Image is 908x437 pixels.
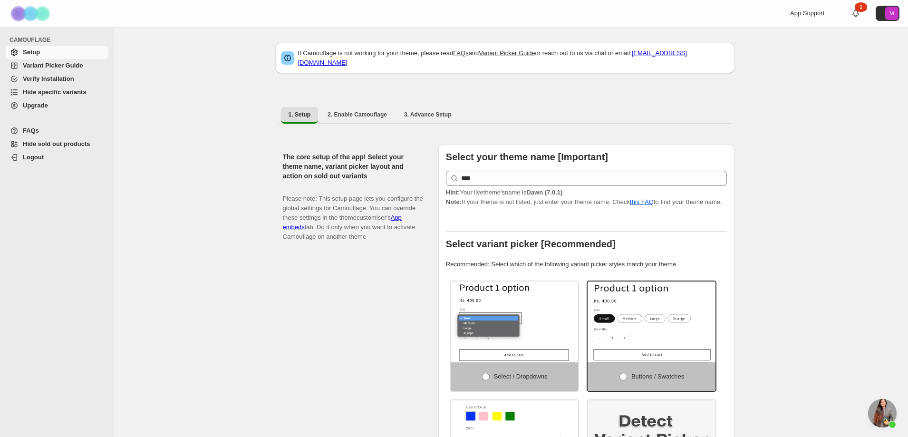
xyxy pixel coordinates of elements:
[23,62,83,69] span: Variant Picker Guide
[885,7,898,20] span: Avatar with initials M
[446,198,462,205] strong: Note:
[23,154,44,161] span: Logout
[851,9,860,18] a: 1
[446,239,616,249] b: Select variant picker [Recommended]
[855,2,867,12] div: 1
[446,260,727,269] p: Recommended: Select which of the following variant picker styles match your theme.
[6,137,108,151] a: Hide sold out products
[404,111,452,118] span: 3. Advance Setup
[23,140,90,147] span: Hide sold out products
[6,124,108,137] a: FAQs
[876,6,899,21] button: Avatar with initials M
[630,198,654,205] a: this FAQ
[6,99,108,112] a: Upgrade
[446,189,563,196] span: Your live theme's name is
[6,59,108,72] a: Variant Picker Guide
[23,75,74,82] span: Verify Installation
[23,127,39,134] span: FAQs
[889,10,894,16] text: M
[8,0,55,27] img: Camouflage
[453,49,469,57] a: FAQs
[10,36,109,44] span: CAMOUFLAGE
[446,188,727,207] p: If your theme is not listed, just enter your theme name. Check to find your theme name.
[6,72,108,86] a: Verify Installation
[446,152,608,162] b: Select your theme name [Important]
[479,49,535,57] a: Variant Picker Guide
[6,151,108,164] a: Logout
[446,189,460,196] strong: Hint:
[868,399,897,427] a: פתח צ'אט
[6,86,108,99] a: Hide specific variants
[588,282,715,362] img: Buttons / Swatches
[494,373,548,380] span: Select / Dropdowns
[631,373,684,380] span: Buttons / Swatches
[451,282,579,362] img: Select / Dropdowns
[289,111,311,118] span: 1. Setup
[526,189,562,196] strong: Dawn (7.0.1)
[790,10,824,17] span: App Support
[23,102,48,109] span: Upgrade
[298,49,729,68] p: If Camouflage is not working for your theme, please read and or reach out to us via chat or email:
[283,152,423,181] h2: The core setup of the app! Select your theme name, variant picker layout and action on sold out v...
[23,88,87,96] span: Hide specific variants
[283,185,423,242] p: Please note: This setup page lets you configure the global settings for Camouflage. You can overr...
[6,46,108,59] a: Setup
[328,111,387,118] span: 2. Enable Camouflage
[23,49,40,56] span: Setup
